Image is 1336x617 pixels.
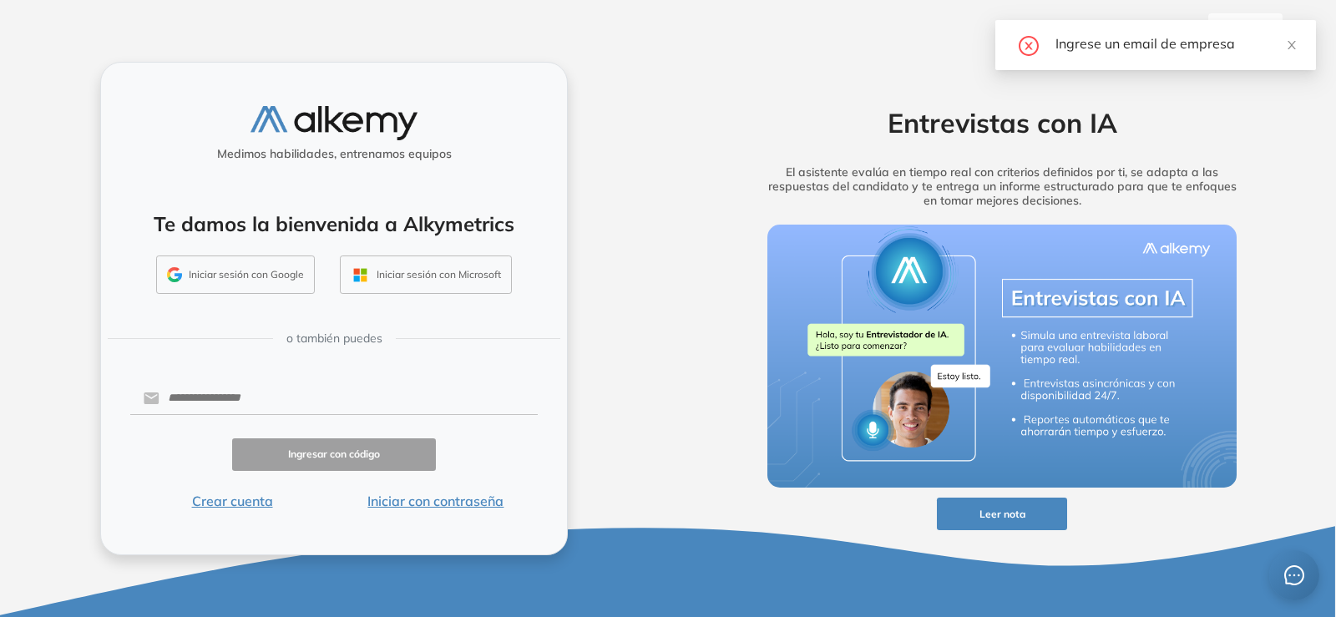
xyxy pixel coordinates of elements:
[741,165,1263,207] h5: El asistente evalúa en tiempo real con criterios definidos por ti, se adapta a las respuestas del...
[108,147,560,161] h5: Medimos habilidades, entrenamos equipos
[741,107,1263,139] h2: Entrevistas con IA
[767,225,1237,488] img: img-more-info
[351,266,370,285] img: OUTLOOK_ICON
[286,330,382,347] span: o también puedes
[1055,33,1296,53] div: Ingrese un email de empresa
[1019,33,1039,56] span: close-circle
[334,491,538,511] button: Iniciar con contraseña
[340,255,512,294] button: Iniciar sesión con Microsoft
[156,255,315,294] button: Iniciar sesión con Google
[1283,564,1305,586] span: message
[1286,39,1298,51] span: close
[250,106,417,140] img: logo-alkemy
[130,491,334,511] button: Crear cuenta
[232,438,436,471] button: Ingresar con código
[937,498,1067,530] button: Leer nota
[167,267,182,282] img: GMAIL_ICON
[123,212,545,236] h4: Te damos la bienvenida a Alkymetrics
